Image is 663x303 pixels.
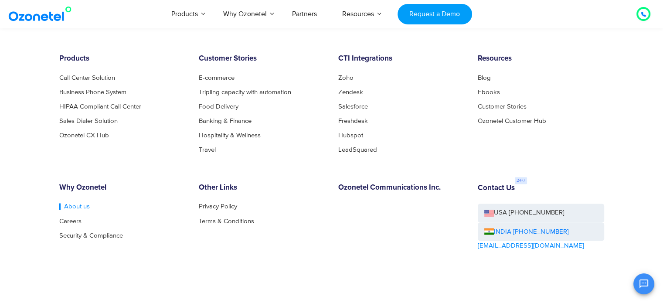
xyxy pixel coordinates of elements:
a: Sales Dialer Solution [59,118,118,124]
button: Open chat [633,273,654,294]
a: Food Delivery [199,103,238,110]
a: Tripling capacity with automation [199,89,291,95]
a: Customer Stories [478,103,527,110]
a: Ozonetel CX Hub [59,132,109,139]
a: USA [PHONE_NUMBER] [478,204,604,222]
h6: Why Ozonetel [59,184,186,192]
a: Security & Compliance [59,232,123,238]
a: Privacy Policy [199,203,237,210]
a: HIPAA Compliant Call Center [59,103,141,110]
a: Request a Demo [398,4,472,24]
a: INDIA [PHONE_NUMBER] [484,227,569,237]
h6: Contact Us [478,184,515,193]
h6: Other Links [199,184,325,192]
a: Blog [478,75,491,81]
a: Ozonetel Customer Hub [478,118,546,124]
a: Travel [199,146,216,153]
a: Terms & Conditions [199,218,254,224]
a: Zendesk [338,89,363,95]
a: Careers [59,218,82,224]
h6: Resources [478,54,604,63]
a: LeadSquared [338,146,377,153]
a: Business Phone System [59,89,126,95]
a: Call Center Solution [59,75,115,81]
h6: CTI Integrations [338,54,465,63]
h6: Products [59,54,186,63]
h6: Ozonetel Communications Inc. [338,184,465,192]
img: us-flag.png [484,210,494,216]
a: [EMAIL_ADDRESS][DOMAIN_NAME] [478,241,584,251]
a: Salesforce [338,103,368,110]
a: About us [59,203,90,210]
a: Banking & Finance [199,118,252,124]
h6: Customer Stories [199,54,325,63]
a: Ebooks [478,89,500,95]
img: ind-flag.png [484,228,494,235]
a: Hubspot [338,132,363,139]
a: Hospitality & Wellness [199,132,261,139]
a: Zoho [338,75,354,81]
a: Freshdesk [338,118,368,124]
a: E-commerce [199,75,235,81]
